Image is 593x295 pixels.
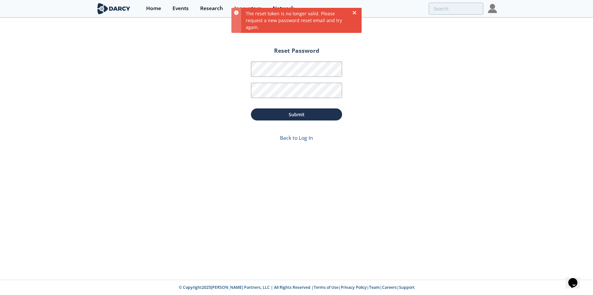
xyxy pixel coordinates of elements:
button: Submit [251,108,342,120]
div: Home [146,6,161,11]
input: Advanced Search [429,3,483,15]
div: Dismiss this notification [352,10,357,15]
div: Research [200,6,223,11]
img: logo-wide.svg [96,3,131,14]
p: © Copyright 2025 [PERSON_NAME] Partners, LLC | All Rights Reserved | | | | | [56,285,537,290]
img: Profile [488,4,497,13]
iframe: chat widget [566,269,586,288]
a: Team [369,285,380,290]
a: Back to Log In [280,134,313,141]
a: Careers [382,285,397,290]
a: Support [399,285,415,290]
a: Terms of Use [314,285,338,290]
div: Events [172,6,189,11]
h2: Reset Password [251,48,342,58]
a: Privacy Policy [341,285,367,290]
div: The reset token is no longer valid. Please request a new password reset email and try again. [241,8,362,33]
